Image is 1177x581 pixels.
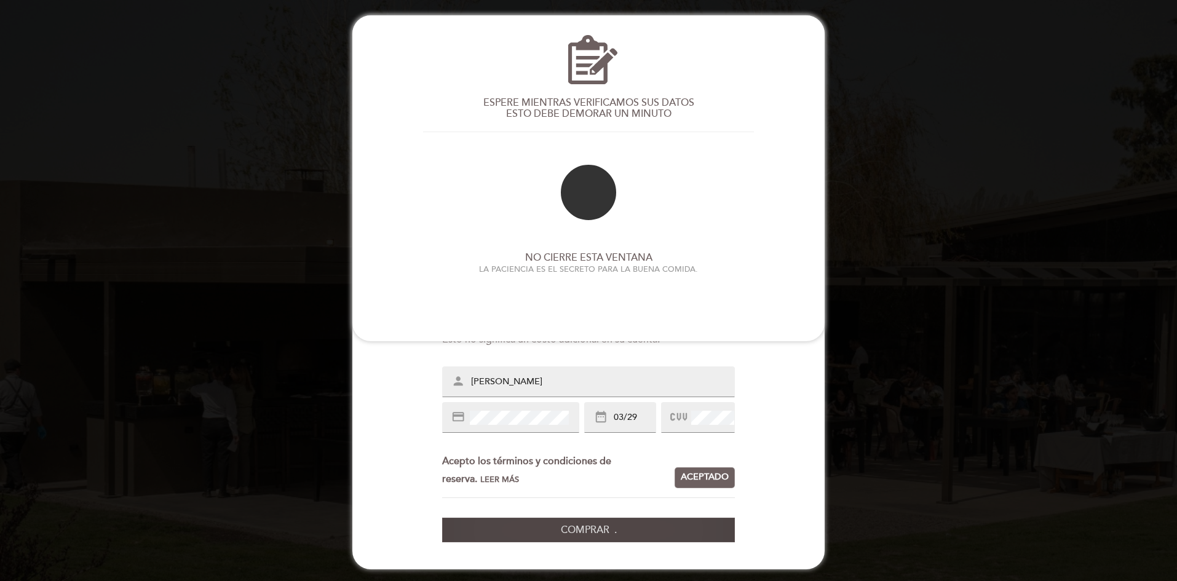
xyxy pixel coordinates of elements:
i: date_range [594,410,608,424]
input: Nombre impreso en la tarjeta [470,375,737,389]
span: Leer más [480,475,519,484]
h3: NO CIERRE ESTA VENTANA [352,253,825,264]
input: MM/YY [612,411,656,425]
span: Aceptado [681,471,729,484]
span: ESTO DEBE DEMORAR UN MINUTO [506,108,672,120]
span: ESPERE MIENTRAS VERIFICAMOS SUS DATOS [483,97,694,109]
i: credit_card [451,410,465,424]
button: Comprar [442,518,735,543]
div: LA PACIENCIA ES EL SECRETO PARA LA BUENA COMIDA. [352,264,825,275]
i: person [451,374,465,388]
div: Acepto los términos y condiciones de reserva. [442,453,675,488]
button: Aceptado [675,467,735,488]
span: Comprar [561,524,609,536]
